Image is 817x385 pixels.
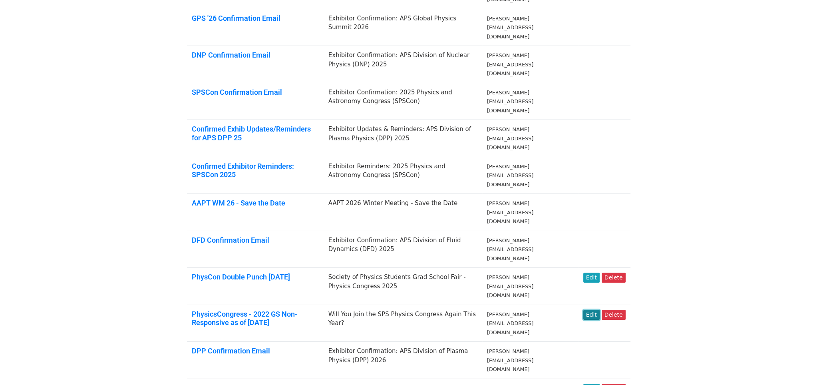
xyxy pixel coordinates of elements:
a: Confirmed Exhibitor Reminders: SPSCon 2025 [192,162,294,179]
td: Society of Physics Students Grad School Fair - Physics Congress 2025 [324,268,482,305]
small: [PERSON_NAME][EMAIL_ADDRESS][DOMAIN_NAME] [487,16,533,40]
small: [PERSON_NAME][EMAIL_ADDRESS][DOMAIN_NAME] [487,126,533,150]
a: Edit [583,273,600,283]
a: AAPT WM 26 - Save the Date [192,199,285,207]
a: DPP Confirmation Email [192,347,270,355]
td: Exhibitor Confirmation: APS Global Physics Summit 2026 [324,9,482,46]
small: [PERSON_NAME][EMAIL_ADDRESS][DOMAIN_NAME] [487,164,533,188]
a: Delete [602,273,626,283]
td: Exhibitor Updates & Reminders: APS Division of Plasma Physics (DPP) 2025 [324,120,482,157]
td: Exhibitor Confirmation: 2025 Physics and Astronomy Congress (SPSCon) [324,83,482,120]
td: Exhibitor Reminders: 2025 Physics and Astronomy Congress (SPSCon) [324,157,482,194]
iframe: Chat Widget [777,347,817,385]
td: Will You Join the SPS Physics Congress Again This Year? [324,305,482,342]
a: GPS '26 Confirmation Email [192,14,280,22]
a: PhysCon Double Punch [DATE] [192,273,290,281]
small: [PERSON_NAME][EMAIL_ADDRESS][DOMAIN_NAME] [487,90,533,114]
a: SPSCon Confirmation Email [192,88,282,96]
small: [PERSON_NAME][EMAIL_ADDRESS][DOMAIN_NAME] [487,52,533,76]
a: Edit [583,310,600,320]
td: Exhibitor Confirmation: APS Division of Nuclear Physics (DNP) 2025 [324,46,482,83]
a: DFD Confirmation Email [192,236,269,244]
small: [PERSON_NAME][EMAIL_ADDRESS][DOMAIN_NAME] [487,348,533,372]
small: [PERSON_NAME][EMAIL_ADDRESS][DOMAIN_NAME] [487,200,533,224]
td: Exhibitor Confirmation: APS Division of Plasma Physics (DPP) 2026 [324,342,482,379]
a: Confirmed Exhib Updates/Reminders for APS DPP 25 [192,125,311,142]
small: [PERSON_NAME][EMAIL_ADDRESS][DOMAIN_NAME] [487,237,533,261]
a: Delete [602,310,626,320]
small: [PERSON_NAME][EMAIL_ADDRESS][DOMAIN_NAME] [487,311,533,335]
a: DNP Confirmation Email [192,51,270,59]
td: Exhibitor Confirmation: APS Division of Fluid Dynamics (DFD) 2025 [324,231,482,268]
td: AAPT 2026 Winter Meeting - Save the Date [324,194,482,231]
a: PhysicsCongress - 2022 GS Non-Responsive as of [DATE] [192,310,298,327]
small: [PERSON_NAME][EMAIL_ADDRESS][DOMAIN_NAME] [487,274,533,298]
